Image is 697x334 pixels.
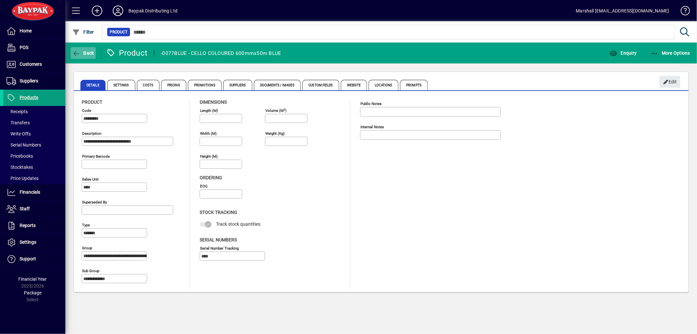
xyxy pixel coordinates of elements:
a: Stocktakes [3,162,65,173]
div: Product [106,48,148,58]
button: Enquiry [608,47,638,59]
span: Track stock quantities [216,221,260,227]
span: Enquiry [609,50,637,56]
app-page-header-button: Back [65,47,101,59]
span: Dimensions [200,99,227,105]
span: Package [24,290,41,295]
span: Pricebooks [7,153,33,159]
a: Home [3,23,65,39]
a: Reports [3,218,65,234]
span: POS [20,45,28,50]
span: Product [110,29,127,35]
span: Details [80,80,106,90]
mat-label: Code [82,108,91,113]
div: -0077BLUE - CELLO COLOURED 600mmx50m BLUE [161,48,281,59]
mat-label: Group [82,246,92,250]
button: More Options [649,47,692,59]
mat-label: Superseded by [82,200,107,204]
mat-label: Length (m) [200,108,218,113]
a: Customers [3,56,65,73]
span: Support [20,256,36,261]
div: Baypak Distributing Ltd [128,6,177,16]
span: Settings [107,80,135,90]
span: Edit [663,77,677,87]
span: Reports [20,223,36,228]
button: Add [87,5,108,17]
a: POS [3,40,65,56]
a: Transfers [3,117,65,128]
span: Pricing [161,80,186,90]
span: Custom Fields [302,80,339,90]
span: Transfers [7,120,30,125]
button: Edit [659,76,680,88]
span: Customers [20,62,42,67]
span: Back [72,50,94,56]
mat-label: Height (m) [200,154,218,159]
span: Financial Year [19,276,47,282]
mat-label: Serial Number tracking [200,246,239,250]
span: Suppliers [20,78,38,83]
span: Promotions [188,80,222,90]
span: Serial Numbers [200,237,237,242]
mat-label: Weight (Kg) [265,131,285,136]
span: Prompts [400,80,428,90]
a: Knowledge Base [676,1,689,23]
mat-label: EOQ [200,184,207,188]
a: Support [3,251,65,267]
span: Ordering [200,175,222,180]
span: Products [20,95,38,100]
span: Stocktakes [7,165,33,170]
mat-label: Description [82,131,101,136]
a: Settings [3,234,65,251]
a: Serial Numbers [3,139,65,150]
span: Locations [369,80,398,90]
mat-label: Sub group [82,269,99,273]
span: Stock Tracking [200,210,237,215]
mat-label: Type [82,223,90,227]
mat-label: Volume (m ) [265,108,287,113]
span: Serial Numbers [7,142,41,148]
button: Profile [108,5,128,17]
span: Documents / Images [254,80,301,90]
mat-label: Internal Notes [360,125,384,129]
mat-label: Width (m) [200,131,217,136]
mat-label: Public Notes [360,101,382,106]
button: Back [71,47,96,59]
span: Filter [72,29,94,35]
div: Marshall [EMAIL_ADDRESS][DOMAIN_NAME] [576,6,669,16]
a: Suppliers [3,73,65,89]
a: Receipts [3,106,65,117]
a: Staff [3,201,65,217]
mat-label: Primary barcode [82,154,110,159]
a: Pricebooks [3,150,65,162]
span: Website [341,80,367,90]
mat-label: Sales unit [82,177,99,182]
span: Receipts [7,109,28,114]
button: Filter [71,26,96,38]
a: Financials [3,184,65,201]
span: Suppliers [223,80,252,90]
span: Costs [137,80,160,90]
span: Settings [20,239,36,245]
span: Home [20,28,32,33]
span: Staff [20,206,30,211]
a: Write Offs [3,128,65,139]
span: More Options [651,50,690,56]
span: Price Updates [7,176,39,181]
a: Price Updates [3,173,65,184]
sup: 3 [284,108,285,111]
span: Product [82,99,102,105]
span: Financials [20,189,40,195]
span: Write Offs [7,131,31,136]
